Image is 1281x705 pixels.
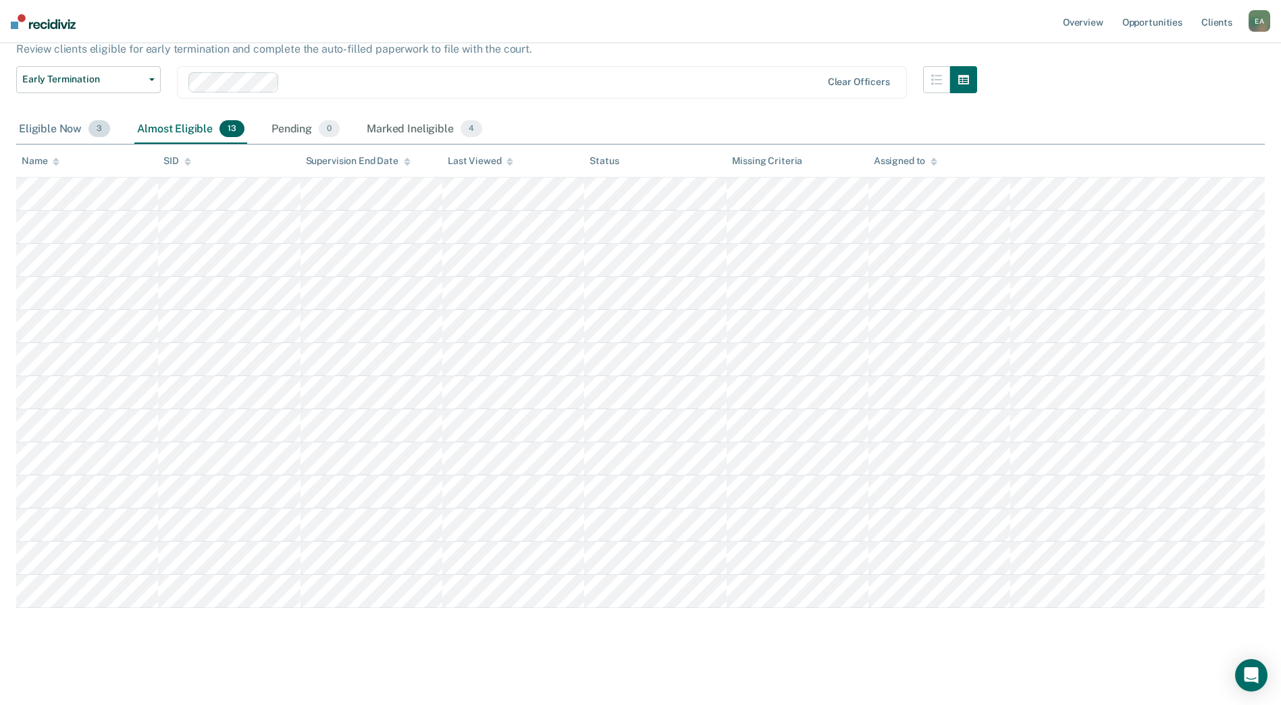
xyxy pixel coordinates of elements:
[1235,659,1267,691] div: Open Intercom Messenger
[590,155,619,167] div: Status
[269,115,342,145] div: Pending0
[319,120,340,138] span: 0
[306,155,411,167] div: Supervision End Date
[134,115,247,145] div: Almost Eligible13
[732,155,803,167] div: Missing Criteria
[219,120,244,138] span: 13
[828,76,890,88] div: Clear officers
[16,66,161,93] button: Early Termination
[364,115,485,145] div: Marked Ineligible4
[16,43,532,55] p: Review clients eligible for early termination and complete the auto-filled paperwork to file with...
[16,115,113,145] div: Eligible Now3
[11,14,76,29] img: Recidiviz
[874,155,937,167] div: Assigned to
[1249,10,1270,32] button: EA
[1249,10,1270,32] div: E A
[163,155,191,167] div: SID
[22,155,59,167] div: Name
[461,120,482,138] span: 4
[22,74,144,85] span: Early Termination
[448,155,513,167] div: Last Viewed
[88,120,110,138] span: 3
